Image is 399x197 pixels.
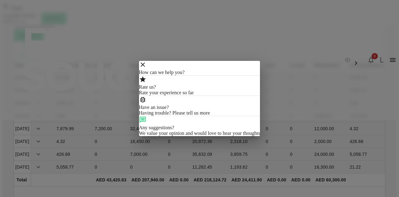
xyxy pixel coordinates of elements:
div: Rate us? [139,84,260,90]
div: Any suggestions? [139,125,260,131]
div: How can we help you? [139,70,260,75]
div: Have an issue? [139,105,260,110]
div: Having trouble? Please tell us more [139,110,260,116]
div: Rate your experience so far [139,90,260,96]
div: We value your opinion and would love to hear your thoughts [139,131,260,136]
